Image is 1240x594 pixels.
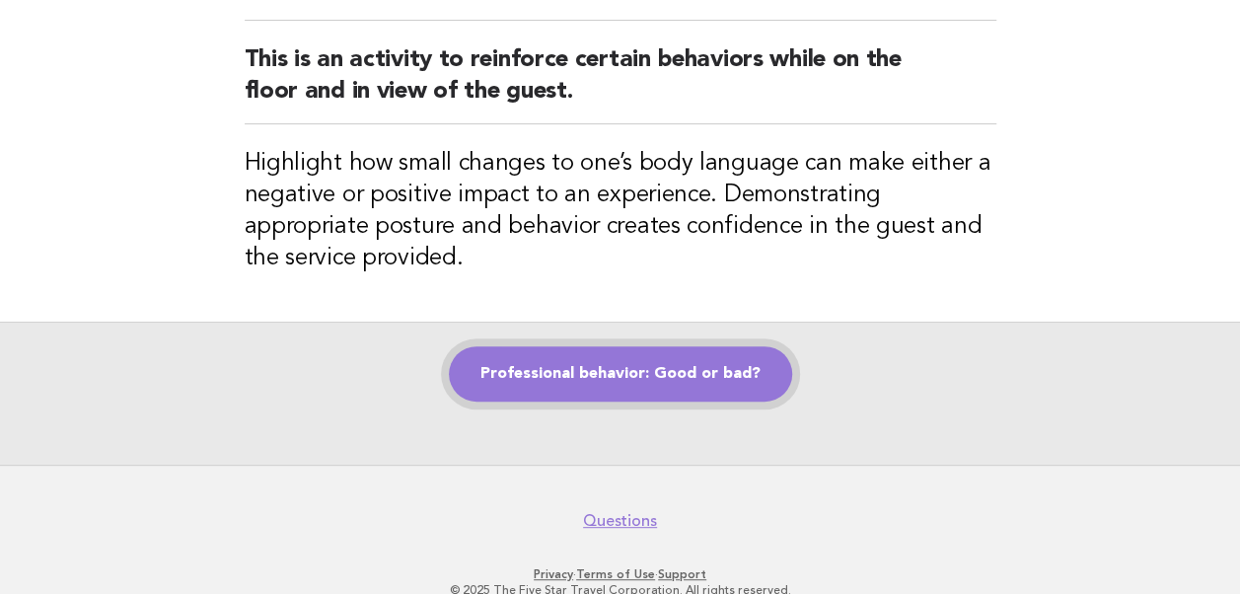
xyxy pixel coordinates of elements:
a: Terms of Use [576,567,655,581]
p: · · [28,566,1212,582]
h2: This is an activity to reinforce certain behaviors while on the floor and in view of the guest. [245,44,996,124]
a: Professional behavior: Good or bad? [449,346,792,402]
a: Questions [583,511,657,531]
a: Support [658,567,706,581]
a: Privacy [534,567,573,581]
h3: Highlight how small changes to one’s body language can make either a negative or positive impact ... [245,148,996,274]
